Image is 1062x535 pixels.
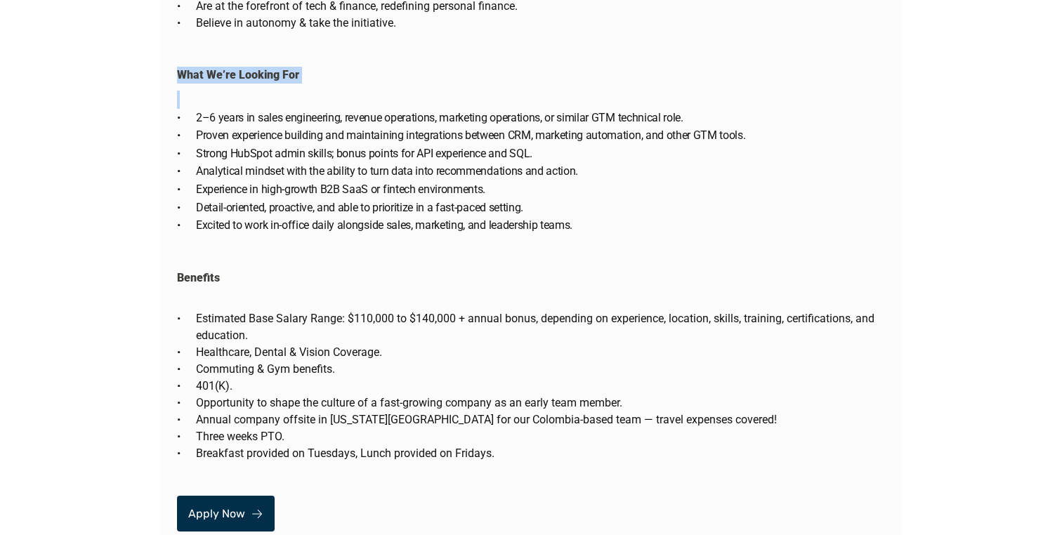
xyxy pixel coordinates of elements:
p: 2–6 years in sales engineering, revenue operations, marketing operations, or similar GTM technica... [196,109,885,127]
p: Annual company offsite in [US_STATE][GEOGRAPHIC_DATA] for our Colombia-based team — travel expens... [196,411,885,428]
p: Analytical mindset with the ability to turn data into recommendations and action. [196,162,885,180]
p: Healthcare, Dental & Vision Coverage. [196,344,885,361]
p: Proven experience building and maintaining integrations between CRM, marketing automation, and ot... [196,126,885,145]
p: Opportunity to shape the culture of a fast-growing company as an early team member. [196,395,885,411]
p: Breakfast provided on Tuesdays, Lunch provided on Fridays. [196,445,885,462]
p: Believe in autonomy & take the initiative. [196,15,885,32]
p: 401(K). [196,378,885,395]
p: Three weeks PTO. [196,428,885,445]
p: Estimated Base Salary Range: $110,000 to $140,000 + annual bonus, depending on experience, locati... [196,310,885,344]
p: Commuting & Gym benefits. [196,361,885,378]
a: Apply Now [177,496,275,531]
p: Experience in high-growth B2B SaaS or fintech environments. [196,180,885,199]
strong: What We’re Looking For [177,68,299,81]
p: Detail-oriented, proactive, and able to prioritize in a fast-paced setting. [196,199,885,217]
strong: Benefits [177,271,220,284]
p: Apply Now [188,507,245,520]
p: Excited to work in-office daily alongside sales, marketing, and leadership teams. [196,216,885,235]
p: Strong HubSpot admin skills; bonus points for API experience and SQL. [196,145,885,163]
